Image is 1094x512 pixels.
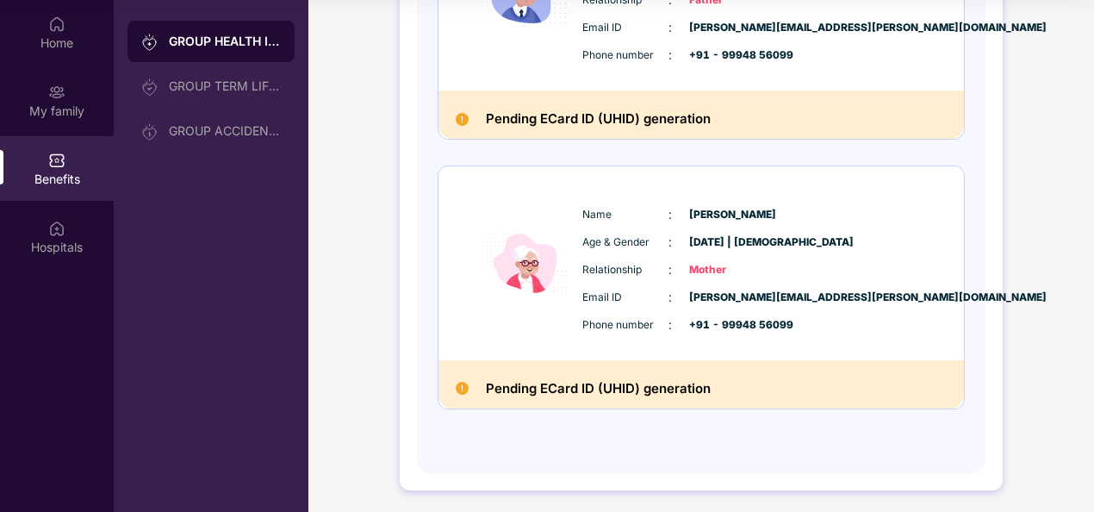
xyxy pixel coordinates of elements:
[582,20,668,36] span: Email ID
[582,234,668,251] span: Age & Gender
[582,47,668,64] span: Phone number
[582,262,668,278] span: Relationship
[689,207,775,223] span: [PERSON_NAME]
[169,33,281,50] div: GROUP HEALTH INSURANCE
[668,18,672,37] span: :
[141,78,159,96] img: svg+xml;base64,PHN2ZyB3aWR0aD0iMjAiIGhlaWdodD0iMjAiIHZpZXdCb3g9IjAgMCAyMCAyMCIgZmlsbD0ibm9uZSIgeG...
[48,84,65,101] img: svg+xml;base64,PHN2ZyB3aWR0aD0iMjAiIGhlaWdodD0iMjAiIHZpZXdCb3g9IjAgMCAyMCAyMCIgZmlsbD0ibm9uZSIgeG...
[486,108,711,130] h2: Pending ECard ID (UHID) generation
[582,317,668,334] span: Phone number
[456,113,469,126] img: Pending
[475,192,578,334] img: icon
[689,20,775,36] span: [PERSON_NAME][EMAIL_ADDRESS][PERSON_NAME][DOMAIN_NAME]
[689,317,775,334] span: +91 - 99948 56099
[48,16,65,33] img: svg+xml;base64,PHN2ZyBpZD0iSG9tZSIgeG1sbnM9Imh0dHA6Ly93d3cudzMub3JnLzIwMDAvc3ZnIiB3aWR0aD0iMjAiIG...
[689,47,775,64] span: +91 - 99948 56099
[668,233,672,252] span: :
[141,34,159,51] img: svg+xml;base64,PHN2ZyB3aWR0aD0iMjAiIGhlaWdodD0iMjAiIHZpZXdCb3g9IjAgMCAyMCAyMCIgZmlsbD0ibm9uZSIgeG...
[48,152,65,169] img: svg+xml;base64,PHN2ZyBpZD0iQmVuZWZpdHMiIHhtbG5zPSJodHRwOi8vd3d3LnczLm9yZy8yMDAwL3N2ZyIgd2lkdGg9Ij...
[456,382,469,395] img: Pending
[689,234,775,251] span: [DATE] | [DEMOGRAPHIC_DATA]
[689,290,775,306] span: [PERSON_NAME][EMAIL_ADDRESS][PERSON_NAME][DOMAIN_NAME]
[141,123,159,140] img: svg+xml;base64,PHN2ZyB3aWR0aD0iMjAiIGhlaWdodD0iMjAiIHZpZXdCb3g9IjAgMCAyMCAyMCIgZmlsbD0ibm9uZSIgeG...
[689,262,775,278] span: Mother
[582,290,668,306] span: Email ID
[668,205,672,224] span: :
[582,207,668,223] span: Name
[668,315,672,334] span: :
[169,124,281,138] div: GROUP ACCIDENTAL INSURANCE
[668,46,672,65] span: :
[668,288,672,307] span: :
[486,378,711,400] h2: Pending ECard ID (UHID) generation
[48,220,65,237] img: svg+xml;base64,PHN2ZyBpZD0iSG9zcGl0YWxzIiB4bWxucz0iaHR0cDovL3d3dy53My5vcmcvMjAwMC9zdmciIHdpZHRoPS...
[668,260,672,279] span: :
[169,79,281,93] div: GROUP TERM LIFE INSURANCE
